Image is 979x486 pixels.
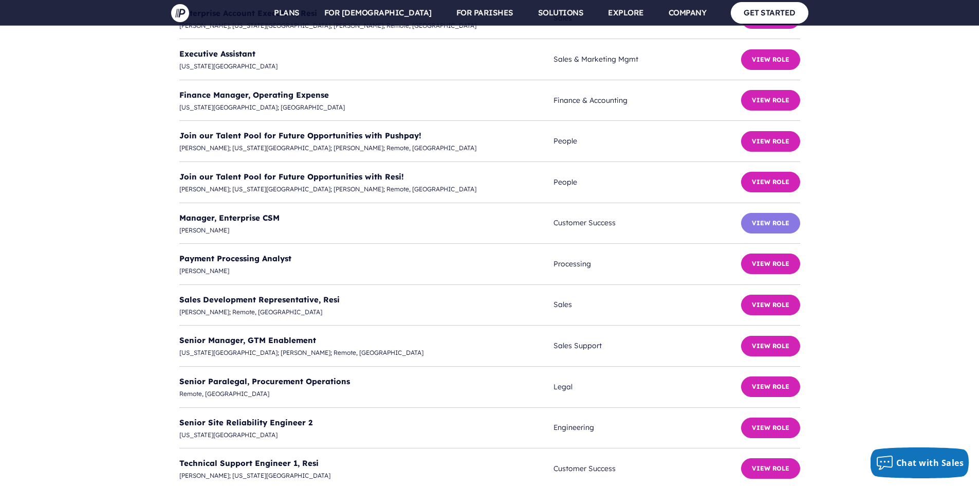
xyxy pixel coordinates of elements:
button: View Role [741,376,800,397]
span: Chat with Sales [896,457,964,469]
span: Sales Support [553,339,741,352]
span: Sales & Marketing Mgmt [553,53,741,66]
a: Payment Processing Analyst [179,254,291,263]
span: [PERSON_NAME]; Remote, [GEOGRAPHIC_DATA] [179,307,554,318]
span: Legal [553,381,741,393]
a: Finance Manager, Operating Expense [179,90,329,100]
span: Finance & Accounting [553,94,741,107]
span: [US_STATE][GEOGRAPHIC_DATA] [179,61,554,72]
span: Customer Success [553,462,741,475]
span: Processing [553,258,741,271]
button: View Role [741,418,800,438]
a: Technical Support Engineer 1, Resi [179,458,319,468]
a: Senior Paralegal, Procurement Operations [179,376,350,386]
span: [PERSON_NAME] [179,225,554,236]
span: [PERSON_NAME] [179,265,554,277]
span: Engineering [553,421,741,434]
button: View Role [741,336,800,356]
button: View Role [741,131,800,152]
a: Join our Talent Pool for Future Opportunities with Pushpay! [179,131,421,140]
span: [PERSON_NAME]; [US_STATE][GEOGRAPHIC_DATA]; [PERSON_NAME]; Remote, [GEOGRAPHIC_DATA] [179,184,554,195]
a: GET STARTED [731,2,808,23]
span: People [553,176,741,189]
button: View Role [741,172,800,192]
button: View Role [741,90,800,111]
button: View Role [741,49,800,70]
button: View Role [741,213,800,233]
span: Remote, [GEOGRAPHIC_DATA] [179,388,554,400]
span: Sales [553,298,741,311]
a: Executive Assistant [179,49,255,59]
a: Senior Site Reliability Engineer 2 [179,418,312,427]
span: [US_STATE][GEOGRAPHIC_DATA]; [PERSON_NAME]; Remote, [GEOGRAPHIC_DATA] [179,347,554,358]
a: Sales Development Representative, Resi [179,295,340,304]
span: People [553,135,741,148]
a: Join our Talent Pool for Future Opportunities with Resi! [179,172,404,182]
a: Senior Manager, GTM Enablement [179,335,316,345]
button: View Role [741,458,800,479]
button: View Role [741,295,800,315]
a: Manager, Enterprise CSM [179,213,280,223]
span: [US_STATE][GEOGRAPHIC_DATA] [179,429,554,441]
span: Customer Success [553,217,741,229]
span: [US_STATE][GEOGRAPHIC_DATA]; [GEOGRAPHIC_DATA] [179,102,554,113]
span: [PERSON_NAME]; [US_STATE][GEOGRAPHIC_DATA] [179,470,554,481]
button: Chat with Sales [871,447,969,478]
span: [PERSON_NAME]; [US_STATE][GEOGRAPHIC_DATA]; [PERSON_NAME]; Remote, [GEOGRAPHIC_DATA] [179,142,554,154]
button: View Role [741,254,800,274]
